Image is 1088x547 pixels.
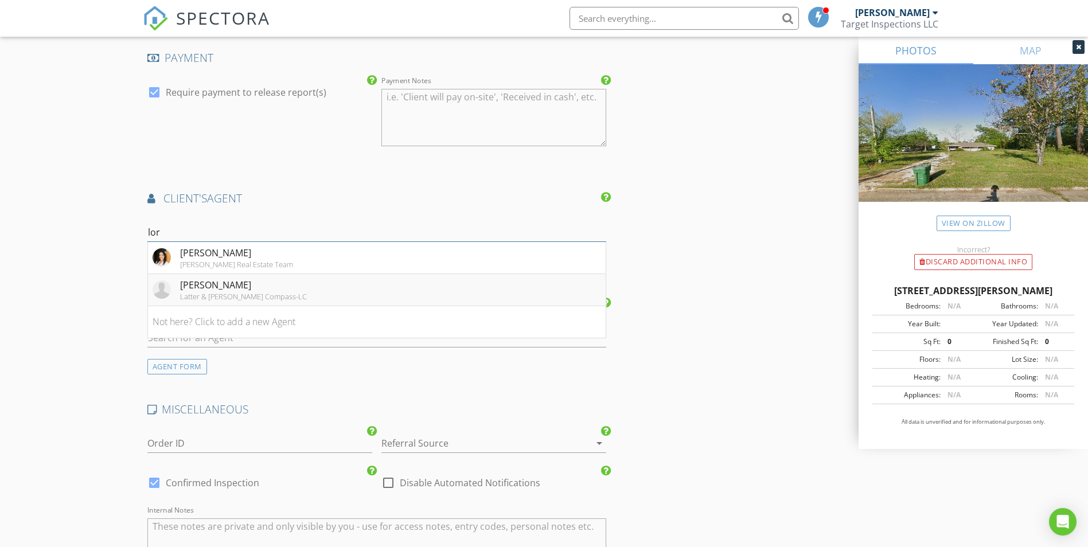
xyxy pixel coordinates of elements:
div: [PERSON_NAME] [180,246,293,260]
img: streetview [859,64,1088,229]
span: N/A [1045,372,1058,382]
span: client's [163,190,207,206]
div: Cooling: [973,372,1038,382]
p: All data is unverified and for informational purposes only. [872,418,1074,426]
li: Not here? Click to add a new Agent [148,306,606,338]
span: N/A [1045,319,1058,329]
div: [PERSON_NAME] Real Estate Team [180,260,293,269]
h4: PAYMENT [147,50,607,65]
a: View on Zillow [937,216,1011,231]
div: Heating: [876,372,941,382]
input: Search everything... [570,7,799,30]
label: Require payment to release report(s) [166,87,326,98]
div: Lot Size: [973,354,1038,365]
span: N/A [947,390,961,400]
a: PHOTOS [859,37,973,64]
a: SPECTORA [143,15,270,40]
div: Discard Additional info [914,254,1032,270]
span: N/A [947,301,961,311]
div: Year Built: [876,319,941,329]
span: N/A [1045,354,1058,364]
div: Finished Sq Ft: [973,337,1038,347]
i: arrow_drop_down [592,436,606,450]
span: SPECTORA [176,6,270,30]
span: N/A [1045,301,1058,311]
div: Year Updated: [973,319,1038,329]
img: The Best Home Inspection Software - Spectora [143,6,168,31]
div: Sq Ft: [876,337,941,347]
div: AGENT FORM [147,359,207,374]
img: data [153,248,171,267]
label: Disable Automated Notifications [400,477,540,489]
div: Latter & [PERSON_NAME] Compass-LC [180,292,307,301]
a: MAP [973,37,1088,64]
div: Bedrooms: [876,301,941,311]
div: Target Inspections LLC [841,18,938,30]
div: [STREET_ADDRESS][PERSON_NAME] [872,284,1074,298]
h4: MISCELLANEOUS [147,402,607,417]
input: Search for an Agent [147,223,607,242]
span: N/A [947,354,961,364]
div: Open Intercom Messenger [1049,508,1077,536]
img: default-user-f0147aede5fd5fa78ca7ade42f37bd4542148d508eef1c3d3ea960f66861d68b.jpg [153,280,171,299]
h4: AGENT [147,191,607,206]
div: Rooms: [973,390,1038,400]
span: N/A [1045,390,1058,400]
div: Bathrooms: [973,301,1038,311]
div: Appliances: [876,390,941,400]
div: 0 [941,337,973,347]
div: Floors: [876,354,941,365]
label: Confirmed Inspection [166,477,259,489]
span: N/A [947,372,961,382]
div: [PERSON_NAME] [855,7,930,18]
div: Incorrect? [859,245,1088,254]
div: 0 [1038,337,1071,347]
div: [PERSON_NAME] [180,278,307,292]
